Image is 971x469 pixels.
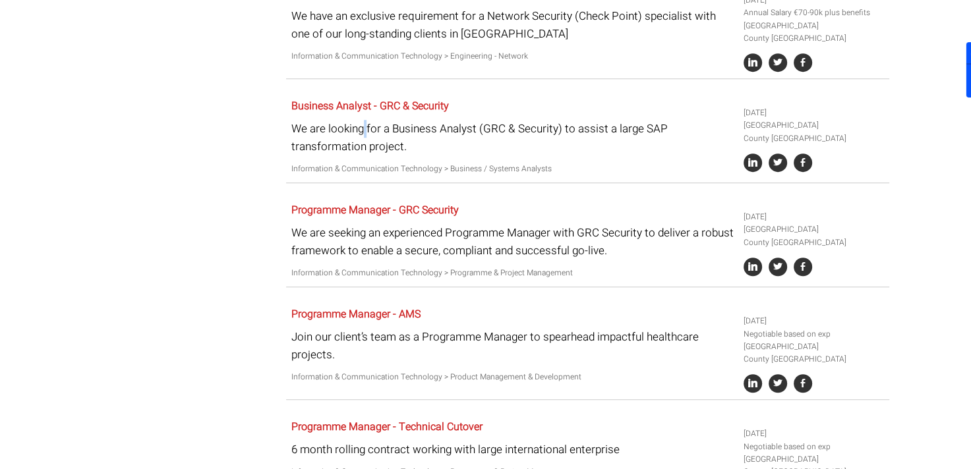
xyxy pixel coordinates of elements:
[744,441,885,453] li: Negotiable based on exp
[291,224,734,260] p: We are seeking an experienced Programme Manager with GRC Security to deliver a robust framework t...
[744,223,885,248] li: [GEOGRAPHIC_DATA] County [GEOGRAPHIC_DATA]
[291,267,734,279] p: Information & Communication Technology > Programme & Project Management
[744,341,885,366] li: [GEOGRAPHIC_DATA] County [GEOGRAPHIC_DATA]
[744,119,885,144] li: [GEOGRAPHIC_DATA] County [GEOGRAPHIC_DATA]
[744,20,885,45] li: [GEOGRAPHIC_DATA] County [GEOGRAPHIC_DATA]
[291,120,734,155] p: We are looking for a Business Analyst (GRC & Security) to assist a large SAP transformation project.
[291,98,449,114] a: Business Analyst - GRC & Security
[291,306,421,322] a: Programme Manager - AMS
[291,202,459,218] a: Programme Manager - GRC Security
[291,163,734,175] p: Information & Communication Technology > Business / Systems Analysts
[744,328,885,341] li: Negotiable based on exp
[744,428,885,440] li: [DATE]
[744,107,885,119] li: [DATE]
[291,50,734,63] p: Information & Communication Technology > Engineering - Network
[291,7,734,43] p: We have an exclusive requirement for a Network Security (Check Point) specialist with one of our ...
[744,7,885,19] li: Annual Salary €70-90k plus benefits
[744,315,885,327] li: [DATE]
[291,328,734,364] p: Join our client’s team as a Programme Manager to spearhead impactful healthcare projects.
[291,371,734,383] p: Information & Communication Technology > Product Management & Development
[744,211,885,223] li: [DATE]
[291,441,734,458] p: 6 month rolling contract working with large international enterprise
[291,419,483,435] a: Programme Manager - Technical Cutover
